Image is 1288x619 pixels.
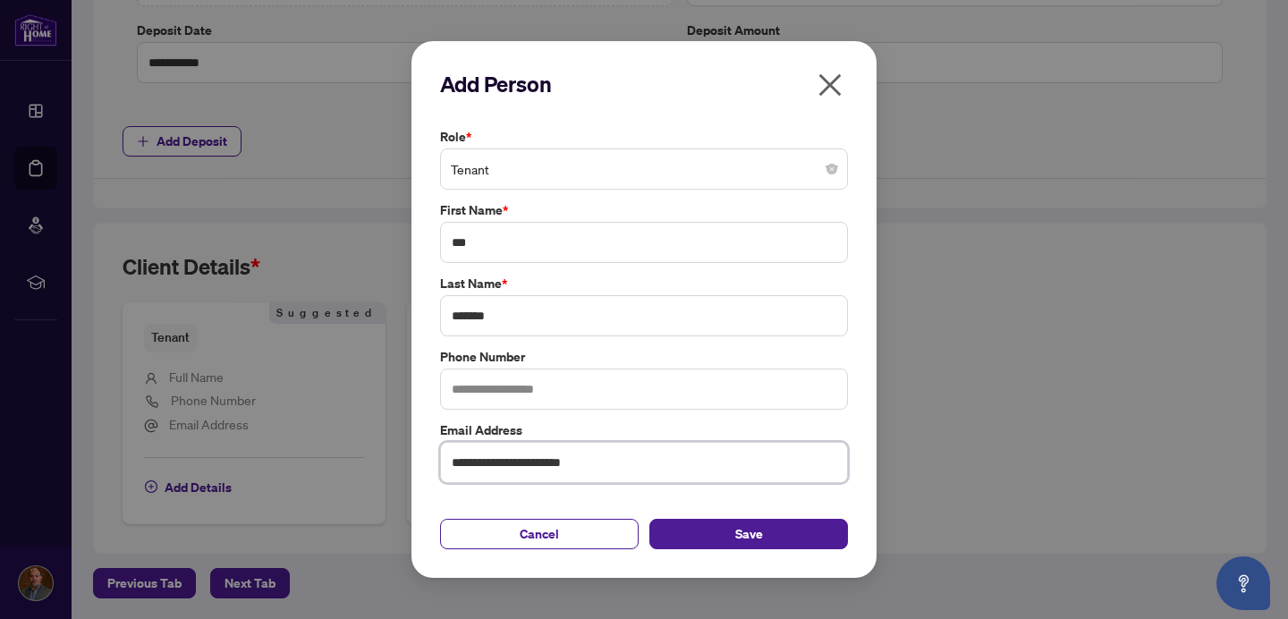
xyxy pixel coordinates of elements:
span: Cancel [520,520,559,548]
label: First Name [440,200,848,220]
label: Phone Number [440,347,848,367]
label: Last Name [440,274,848,293]
button: Open asap [1216,556,1270,610]
button: Save [649,519,848,549]
h2: Add Person [440,70,848,98]
span: close-circle [826,164,837,174]
span: close [816,71,844,99]
label: Role [440,127,848,147]
button: Cancel [440,519,639,549]
label: Email Address [440,420,848,440]
span: Save [735,520,763,548]
span: Tenant [451,152,837,186]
